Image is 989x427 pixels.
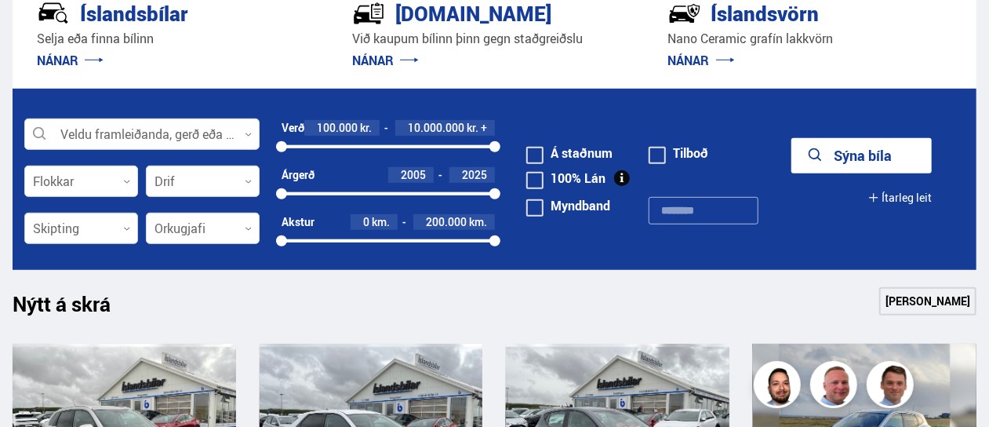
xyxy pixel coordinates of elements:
span: + [481,122,487,134]
span: km. [372,216,390,228]
img: nhp88E3Fdnt1Opn2.png [756,363,803,411]
span: 2005 [401,167,426,182]
span: 2025 [462,167,487,182]
div: Akstur [282,216,315,228]
p: Nano Ceramic grafín lakkvörn [668,30,952,48]
span: 10.000.000 [408,120,464,135]
a: NÁNAR [668,52,735,69]
p: Við kaupum bílinn þinn gegn staðgreiðslu [352,30,636,48]
span: 0 [363,214,369,229]
label: Myndband [526,199,610,212]
label: 100% Lán [526,172,605,184]
img: FbJEzSuNWCJXmdc-.webp [869,363,916,411]
span: 200.000 [426,214,467,229]
span: km. [469,216,487,228]
a: NÁNAR [37,52,104,69]
a: [PERSON_NAME] [879,287,976,316]
div: Verð [282,122,304,134]
div: Árgerð [282,169,315,181]
a: NÁNAR [352,52,419,69]
span: kr. [467,122,478,134]
button: Sýna bíla [791,138,933,173]
span: 100.000 [317,120,358,135]
label: Á staðnum [526,147,613,159]
button: Opna LiveChat spjallviðmót [13,6,60,53]
button: Ítarleg leit [868,181,932,216]
label: Tilboð [649,147,708,159]
span: kr. [360,122,372,134]
p: Selja eða finna bílinn [37,30,321,48]
h1: Nýtt á skrá [13,292,138,325]
img: siFngHWaQ9KaOqBr.png [813,363,860,411]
